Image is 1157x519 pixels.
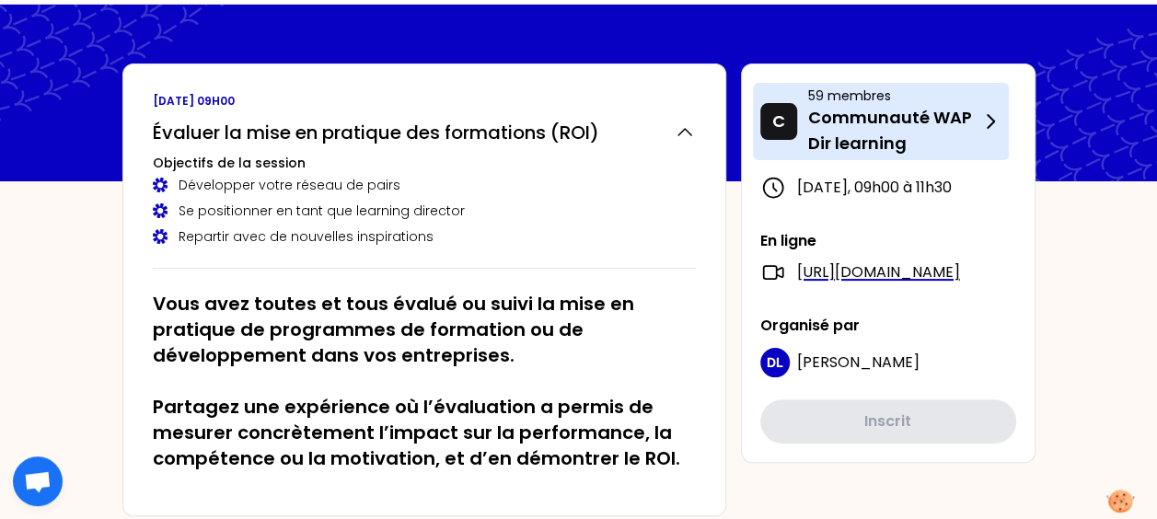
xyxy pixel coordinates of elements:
p: En ligne [760,230,1016,252]
h2: Vous avez toutes et tous évalué ou suivi la mise en pratique de programmes de formation ou de dév... [153,291,696,471]
a: [URL][DOMAIN_NAME] [797,261,960,283]
span: [PERSON_NAME] [797,352,920,373]
h2: Évaluer la mise en pratique des formations (ROI) [153,120,599,145]
div: Se positionner en tant que learning director [153,202,696,220]
p: [DATE] 09h00 [153,94,696,109]
button: Évaluer la mise en pratique des formations (ROI) [153,120,696,145]
p: 59 membres [808,86,979,105]
div: Repartir avec de nouvelles inspirations [153,227,696,246]
button: Inscrit [760,399,1016,444]
div: [DATE] , 09h00 à 11h30 [760,175,1016,201]
p: Organisé par [760,315,1016,337]
h3: Objectifs de la session [153,154,696,172]
p: C [772,109,785,134]
a: Open chat [13,456,63,506]
p: Communauté WAP Dir learning [808,105,979,156]
div: Développer votre réseau de pairs [153,176,696,194]
p: DL [767,353,783,372]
